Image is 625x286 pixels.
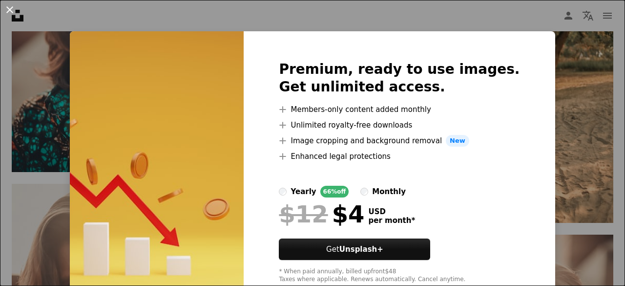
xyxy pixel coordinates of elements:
[279,201,328,227] span: $12
[360,188,368,196] input: monthly
[279,104,520,115] li: Members-only content added monthly
[279,268,520,284] div: * When paid annually, billed upfront $48 Taxes where applicable. Renews automatically. Cancel any...
[279,151,520,162] li: Enhanced legal protections
[368,216,415,225] span: per month *
[279,61,520,96] h2: Premium, ready to use images. Get unlimited access.
[446,135,469,147] span: New
[339,245,383,254] strong: Unsplash+
[291,186,316,198] div: yearly
[368,207,415,216] span: USD
[279,201,364,227] div: $4
[279,135,520,147] li: Image cropping and background removal
[372,186,406,198] div: monthly
[279,239,430,260] button: GetUnsplash+
[320,186,349,198] div: 66% off
[279,188,287,196] input: yearly66%off
[279,119,520,131] li: Unlimited royalty-free downloads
